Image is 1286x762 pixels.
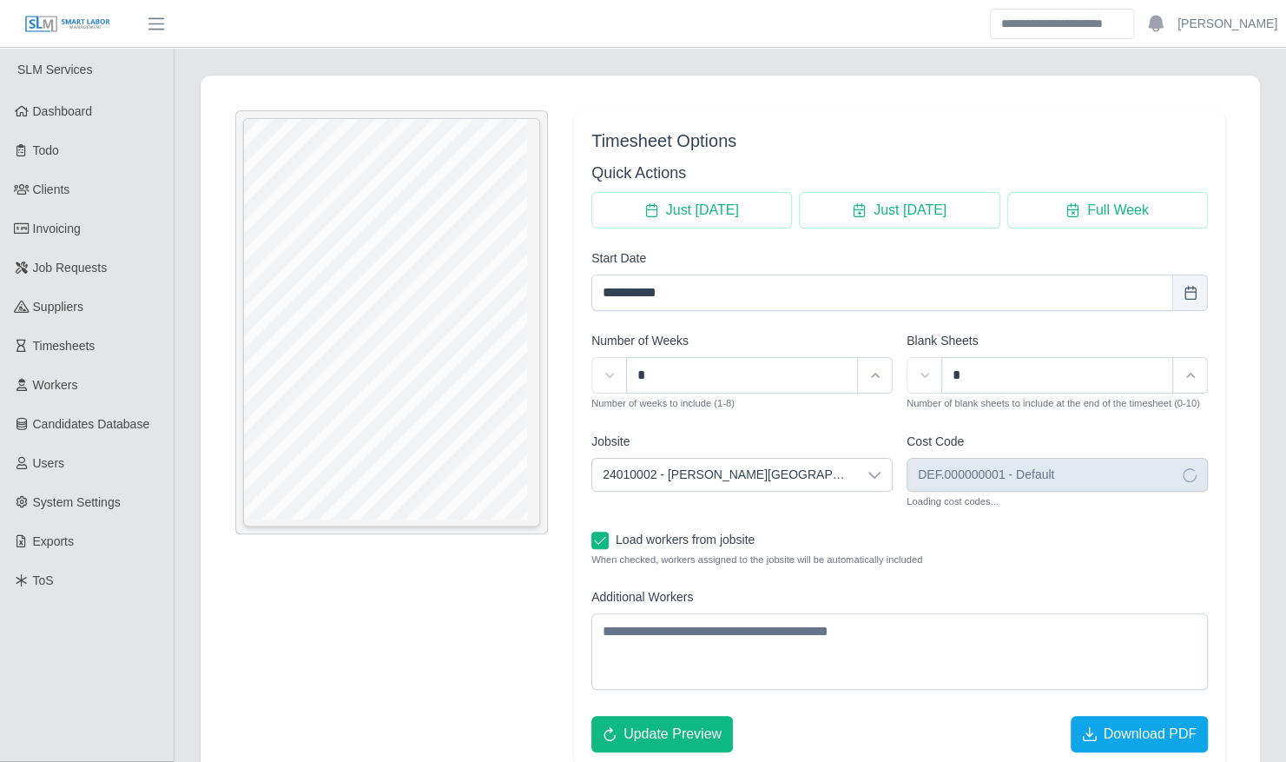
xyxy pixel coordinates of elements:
[591,249,646,268] label: Start Date
[591,128,1208,154] div: Timesheet Options
[17,63,92,76] span: SLM Services
[33,378,78,392] span: Workers
[33,339,96,353] span: Timesheets
[591,161,1208,185] h3: Quick Actions
[592,459,857,491] span: 24010002 - Kenneland Chalet Building
[33,573,54,587] span: ToS
[591,192,792,229] button: Just Today
[1177,15,1277,33] a: [PERSON_NAME]
[1007,192,1208,229] button: Full Week
[24,15,111,34] img: SLM Logo
[591,433,630,451] label: Jobsite
[1071,716,1208,752] button: Download PDF
[591,398,735,408] small: Number of weeks to include (1-8)
[33,300,83,314] span: Suppliers
[874,200,946,221] span: Just [DATE]
[591,332,689,350] label: Number of Weeks
[33,222,81,235] span: Invoicing
[33,104,93,118] span: Dashboard
[33,417,150,431] span: Candidates Database
[666,200,739,221] span: Just [DATE]
[907,332,979,350] label: Blank Sheets
[33,534,74,548] span: Exports
[907,433,964,451] label: Cost Code
[990,9,1134,39] input: Search
[1087,200,1149,221] span: Full Week
[33,495,121,509] span: System Settings
[33,456,65,470] span: Users
[1103,724,1197,745] span: Download PDF
[907,398,1200,408] small: Number of blank sheets to include at the end of the timesheet (0-10)
[33,143,59,157] span: Todo
[244,119,539,526] iframe: Timesheet Preview
[33,182,70,196] span: Clients
[591,716,733,752] button: Update Preview
[1173,275,1208,311] button: Choose Date
[799,192,999,229] button: Just Tomorrow
[33,261,108,275] span: Job Requests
